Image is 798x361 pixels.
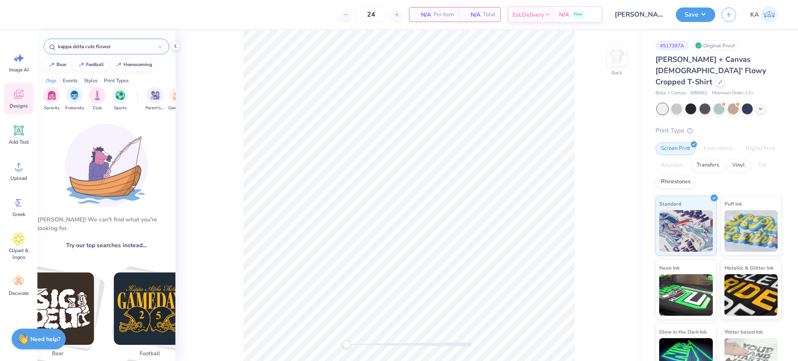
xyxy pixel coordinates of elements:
span: Minimum Order: 12 + [712,90,754,97]
span: Greek [12,211,25,218]
span: Fraternity [65,105,84,111]
span: Free [574,12,582,17]
div: Styles [84,77,98,84]
img: trend_line.gif [115,62,122,67]
span: N/A [464,10,480,19]
div: Applique [655,159,689,172]
div: Orgs [46,77,57,84]
span: Glow in the Dark Ink [659,327,707,336]
div: [PERSON_NAME]! We can't find what you're looking for. [37,215,175,233]
span: Per Item [433,10,454,19]
div: Vinyl [727,159,750,172]
span: Clipart & logos [5,247,32,260]
div: Embroidery [698,142,738,155]
div: filter for Parent's Weekend [145,87,165,111]
span: Water based Ink [724,327,763,336]
div: filter for Fraternity [65,87,84,111]
button: filter button [168,87,187,111]
button: Stack Card Button bear [17,272,105,361]
input: Untitled Design [608,6,670,23]
div: Print Types [104,77,129,84]
button: Stack Card Button football [108,272,197,361]
img: Sports Image [116,91,125,100]
div: filter for Sorority [43,87,60,111]
input: – – [355,7,387,22]
div: # 517397A [655,40,689,51]
span: Sports [114,105,127,111]
div: Foil [753,159,772,172]
span: N/A [559,10,569,19]
button: Save [676,7,715,22]
span: Neon Ink [659,263,680,272]
div: Digital Print [740,142,781,155]
span: Upload [10,175,27,182]
a: KA [746,6,781,23]
img: Loading... [65,124,148,207]
div: Print Type [655,126,781,135]
span: Add Text [9,139,29,145]
img: Kate Agsalon [761,6,778,23]
span: Sorority [44,105,59,111]
span: Puff Ink [724,199,742,208]
div: filter for Game Day [168,87,187,111]
img: football [114,273,186,345]
span: Parent's Weekend [145,105,165,111]
strong: Need help? [30,335,60,343]
img: Back [608,48,625,65]
div: football [86,62,104,67]
span: Total [483,10,495,19]
span: Image AI [9,66,29,73]
button: filter button [145,87,165,111]
span: Game Day [168,105,187,111]
span: bear [44,350,71,358]
span: Try our top searches instead… [66,241,147,250]
div: Transfers [691,159,724,172]
div: bear [57,62,66,67]
button: filter button [65,87,84,111]
div: Screen Print [655,142,696,155]
img: Parent's Weekend Image [150,91,160,100]
img: trend_line.gif [78,62,84,67]
button: bear [44,59,70,71]
input: Try "Alpha" [57,42,158,51]
button: homecoming [111,59,156,71]
button: filter button [112,87,128,111]
div: Rhinestones [655,176,696,188]
div: filter for Club [89,87,106,111]
img: bear [22,273,94,345]
button: filter button [89,87,106,111]
div: homecoming [123,62,152,67]
img: Neon Ink [659,274,713,316]
img: Fraternity Image [70,91,79,100]
span: KA [750,10,759,20]
div: Events [63,77,78,84]
img: Sorority Image [47,91,57,100]
img: Standard [659,210,713,252]
span: football [136,350,163,358]
img: Club Image [93,91,102,100]
img: Game Day Image [173,91,183,100]
button: filter button [43,87,60,111]
span: # B8882 [690,90,708,97]
span: N/A [414,10,431,19]
span: Metallic & Glitter Ink [724,263,773,272]
button: football [73,59,108,71]
div: Back [611,69,622,76]
div: Original Proof [693,40,739,51]
span: Est. Delivery [512,10,544,19]
img: Puff Ink [724,210,778,252]
span: Club [93,105,102,111]
span: [PERSON_NAME] + Canvas [DEMOGRAPHIC_DATA]' Flowy Cropped T-Shirt [655,54,766,87]
span: Bella + Canvas [655,90,686,97]
img: trend_line.gif [48,62,55,67]
div: Accessibility label [342,340,351,349]
span: Decorate [9,290,29,297]
div: filter for Sports [112,87,128,111]
img: Metallic & Glitter Ink [724,274,778,316]
span: Standard [659,199,681,208]
span: Designs [10,103,28,109]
